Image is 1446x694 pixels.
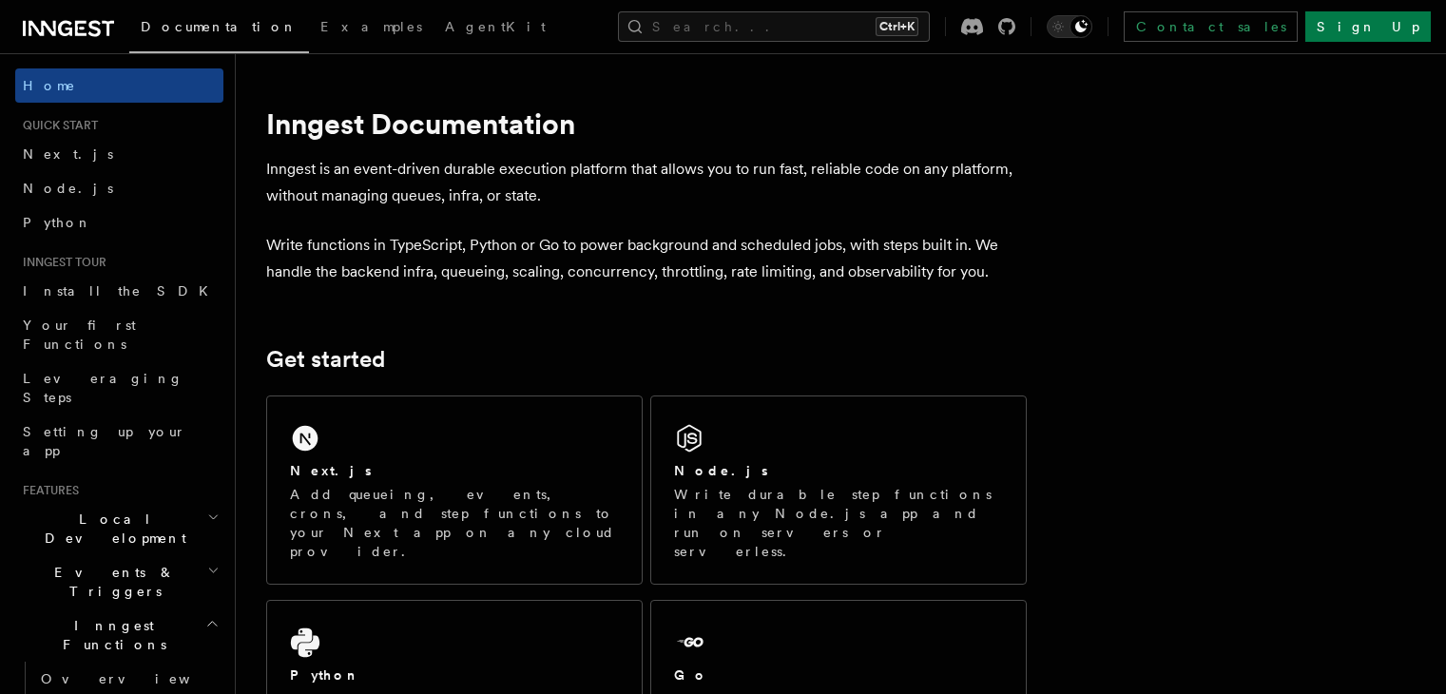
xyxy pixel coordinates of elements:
[129,6,309,53] a: Documentation
[266,395,643,585] a: Next.jsAdd queueing, events, crons, and step functions to your Next app on any cloud provider.
[266,156,1027,209] p: Inngest is an event-driven durable execution platform that allows you to run fast, reliable code ...
[266,346,385,373] a: Get started
[15,563,207,601] span: Events & Triggers
[434,6,557,51] a: AgentKit
[41,671,237,686] span: Overview
[15,68,223,103] a: Home
[15,205,223,240] a: Python
[15,255,106,270] span: Inngest tour
[290,665,360,684] h2: Python
[15,274,223,308] a: Install the SDK
[15,616,205,654] span: Inngest Functions
[15,414,223,468] a: Setting up your app
[23,371,183,405] span: Leveraging Steps
[15,502,223,555] button: Local Development
[15,510,207,548] span: Local Development
[674,665,708,684] h2: Go
[290,461,372,480] h2: Next.js
[23,424,186,458] span: Setting up your app
[23,215,92,230] span: Python
[1047,15,1092,38] button: Toggle dark mode
[290,485,619,561] p: Add queueing, events, crons, and step functions to your Next app on any cloud provider.
[876,17,918,36] kbd: Ctrl+K
[23,181,113,196] span: Node.js
[309,6,434,51] a: Examples
[15,137,223,171] a: Next.js
[650,395,1027,585] a: Node.jsWrite durable step functions in any Node.js app and run on servers or serverless.
[23,283,220,299] span: Install the SDK
[266,106,1027,141] h1: Inngest Documentation
[23,76,76,95] span: Home
[23,146,113,162] span: Next.js
[15,483,79,498] span: Features
[618,11,930,42] button: Search...Ctrl+K
[15,361,223,414] a: Leveraging Steps
[15,608,223,662] button: Inngest Functions
[1305,11,1431,42] a: Sign Up
[674,485,1003,561] p: Write durable step functions in any Node.js app and run on servers or serverless.
[674,461,768,480] h2: Node.js
[23,318,136,352] span: Your first Functions
[266,232,1027,285] p: Write functions in TypeScript, Python or Go to power background and scheduled jobs, with steps bu...
[15,555,223,608] button: Events & Triggers
[15,171,223,205] a: Node.js
[15,308,223,361] a: Your first Functions
[320,19,422,34] span: Examples
[15,118,98,133] span: Quick start
[1124,11,1298,42] a: Contact sales
[141,19,298,34] span: Documentation
[445,19,546,34] span: AgentKit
